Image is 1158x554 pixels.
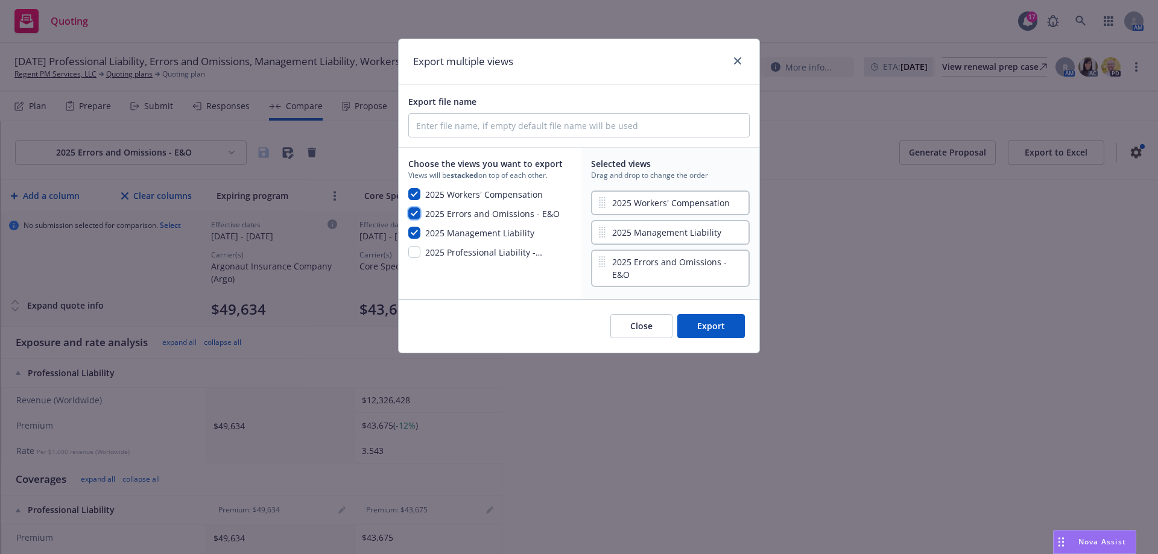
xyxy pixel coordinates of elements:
span: 2025 Workers' Compensation [425,188,543,203]
span: Views will be on top of each other. [408,170,567,180]
div: Drag to move [1054,530,1069,553]
div: 2025 Workers' Compensation [591,188,750,218]
button: 2025 Errors and Omissions - E&O [408,207,560,222]
span: Selected views [591,157,750,170]
a: close [730,54,745,68]
span: 2025 Errors and Omissions - E&O [612,256,744,281]
button: Export [677,314,745,338]
h1: Export multiple views [413,54,513,69]
span: 2025 Professional Liability - Employed Lawyers [425,246,567,260]
strong: stacked [451,170,478,180]
button: 2025 Professional Liability - Employed Lawyers [408,246,567,260]
div: 2025 Errors and Omissions - E&O [591,247,750,289]
span: Export file name [408,96,476,107]
button: 2025 Workers' Compensation [408,188,543,203]
span: 2025 Workers' Compensation [612,197,730,209]
button: Nova Assist [1053,530,1136,554]
input: Enter file name, if empty default file name will be used [409,114,749,137]
span: 2025 Errors and Omissions - E&O [425,207,560,222]
span: Drag and drop to change the order [591,170,750,180]
div: 2025 Management Liability [591,218,750,247]
button: Close [610,314,672,338]
button: 2025 Management Liability [408,227,534,241]
span: Nova Assist [1078,537,1126,547]
span: Choose the views you want to export [408,157,567,170]
span: 2025 Management Liability [612,226,721,239]
span: 2025 Management Liability [425,227,534,241]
